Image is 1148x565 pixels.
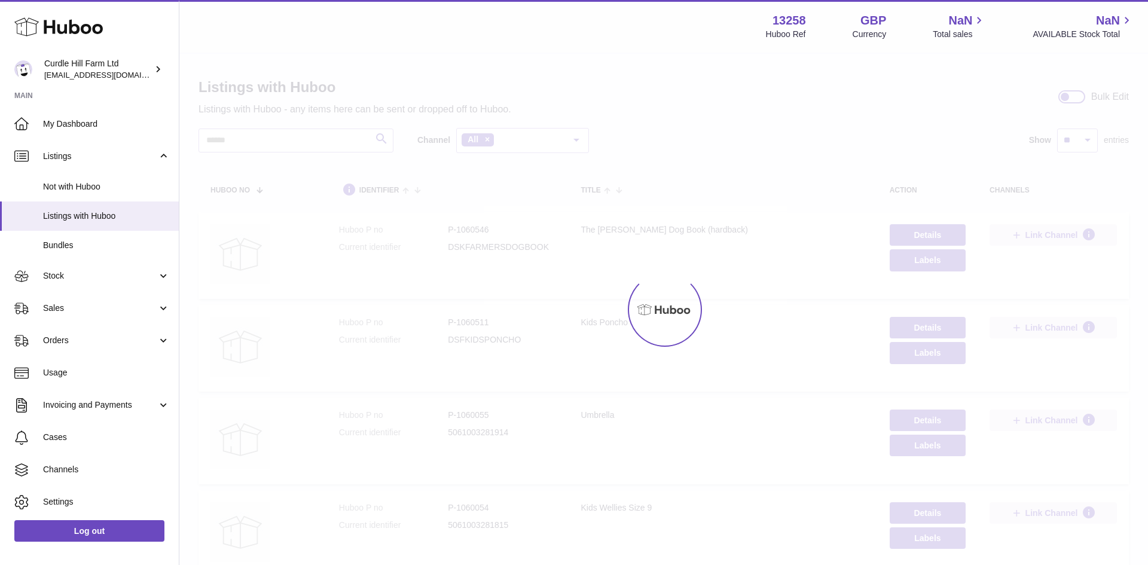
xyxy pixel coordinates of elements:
[933,29,986,40] span: Total sales
[43,367,170,378] span: Usage
[1096,13,1120,29] span: NaN
[1033,29,1134,40] span: AVAILABLE Stock Total
[43,240,170,251] span: Bundles
[43,496,170,508] span: Settings
[44,70,176,80] span: [EMAIL_ADDRESS][DOMAIN_NAME]
[14,520,164,542] a: Log out
[14,60,32,78] img: internalAdmin-13258@internal.huboo.com
[43,118,170,130] span: My Dashboard
[44,58,152,81] div: Curdle Hill Farm Ltd
[948,13,972,29] span: NaN
[773,13,806,29] strong: 13258
[43,151,157,162] span: Listings
[853,29,887,40] div: Currency
[43,399,157,411] span: Invoicing and Payments
[43,270,157,282] span: Stock
[43,432,170,443] span: Cases
[43,210,170,222] span: Listings with Huboo
[766,29,806,40] div: Huboo Ref
[43,303,157,314] span: Sales
[933,13,986,40] a: NaN Total sales
[43,181,170,193] span: Not with Huboo
[43,464,170,475] span: Channels
[860,13,886,29] strong: GBP
[1033,13,1134,40] a: NaN AVAILABLE Stock Total
[43,335,157,346] span: Orders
